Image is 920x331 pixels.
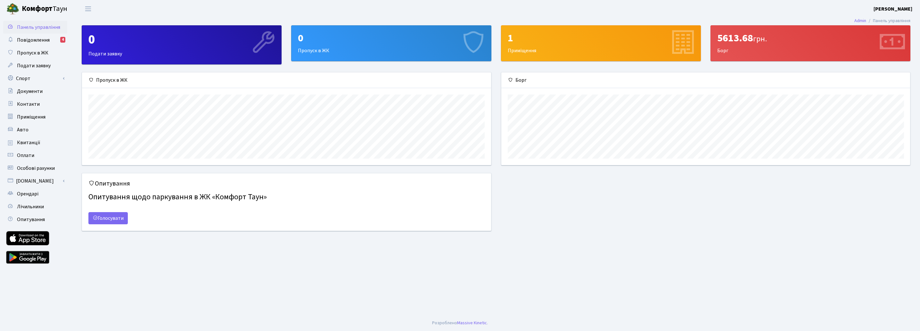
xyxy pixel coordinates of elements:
[82,26,281,64] div: Подати заявку
[22,4,53,14] b: Комфорт
[22,4,67,14] span: Таун
[17,203,44,210] span: Лічильники
[432,319,457,326] a: Розроблено
[88,180,485,187] h5: Опитування
[3,213,67,226] a: Опитування
[457,319,487,326] a: Massive Kinetic
[501,72,910,88] div: Борг
[82,72,491,88] div: Пропуск в ЖК
[874,5,912,13] a: [PERSON_NAME]
[17,126,29,133] span: Авто
[60,37,65,43] div: 4
[3,111,67,123] a: Приміщення
[17,62,51,69] span: Подати заявку
[866,17,910,24] li: Панель управління
[88,212,128,224] a: Голосувати
[501,25,701,61] a: 1Приміщення
[17,190,38,197] span: Орендарі
[3,59,67,72] a: Подати заявку
[3,21,67,34] a: Панель управління
[845,14,920,28] nav: breadcrumb
[432,319,488,327] div: .
[291,25,491,61] a: 0Пропуск в ЖК
[3,136,67,149] a: Квитанції
[17,37,50,44] span: Повідомлення
[17,165,55,172] span: Особові рахунки
[874,5,912,12] b: [PERSON_NAME]
[3,149,67,162] a: Оплати
[711,26,910,61] div: Борг
[88,32,275,47] div: 0
[3,175,67,187] a: [DOMAIN_NAME]
[80,4,96,14] button: Переключити навігацію
[3,187,67,200] a: Орендарі
[3,72,67,85] a: Спорт
[854,17,866,24] a: Admin
[3,200,67,213] a: Лічильники
[501,26,701,61] div: Приміщення
[17,101,40,108] span: Контакти
[17,88,43,95] span: Документи
[6,3,19,15] img: logo.png
[3,98,67,111] a: Контакти
[717,32,904,44] div: 5613.68
[3,123,67,136] a: Авто
[508,32,694,44] div: 1
[3,46,67,59] a: Пропуск в ЖК
[17,216,45,223] span: Опитування
[88,190,485,204] h4: Опитування щодо паркування в ЖК «Комфорт Таун»
[3,162,67,175] a: Особові рахунки
[3,34,67,46] a: Повідомлення4
[3,85,67,98] a: Документи
[17,24,60,31] span: Панель управління
[17,113,45,120] span: Приміщення
[82,25,282,64] a: 0Подати заявку
[753,33,767,45] span: грн.
[17,139,40,146] span: Квитанції
[298,32,484,44] div: 0
[292,26,491,61] div: Пропуск в ЖК
[17,152,34,159] span: Оплати
[17,49,48,56] span: Пропуск в ЖК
